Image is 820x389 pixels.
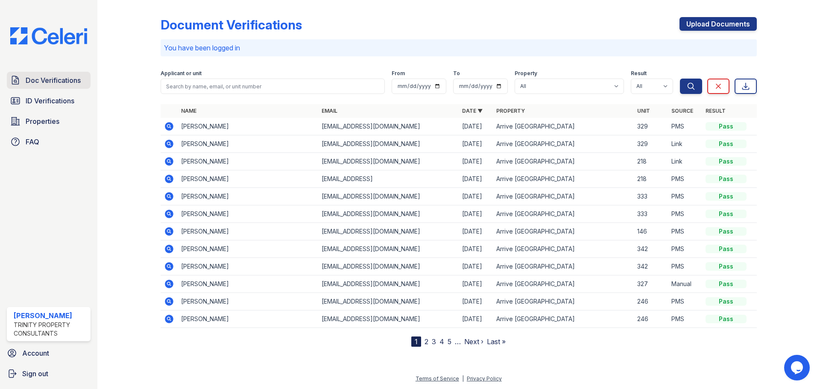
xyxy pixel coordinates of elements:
td: PMS [668,223,702,240]
td: PMS [668,293,702,310]
td: 246 [634,293,668,310]
div: 1 [411,336,421,347]
td: [DATE] [459,135,493,153]
a: 5 [448,337,451,346]
td: [PERSON_NAME] [178,240,318,258]
td: 333 [634,205,668,223]
td: [EMAIL_ADDRESS][DOMAIN_NAME] [318,258,459,275]
td: [EMAIL_ADDRESS][DOMAIN_NAME] [318,293,459,310]
td: Manual [668,275,702,293]
td: [DATE] [459,258,493,275]
td: [DATE] [459,188,493,205]
td: 342 [634,240,668,258]
td: [PERSON_NAME] [178,170,318,188]
td: [PERSON_NAME] [178,135,318,153]
label: Property [515,70,537,77]
td: [PERSON_NAME] [178,153,318,170]
div: Pass [706,157,747,166]
a: Sign out [3,365,94,382]
div: Trinity Property Consultants [14,321,87,338]
td: [DATE] [459,240,493,258]
a: Date ▼ [462,108,483,114]
p: You have been logged in [164,43,753,53]
td: Arrive [GEOGRAPHIC_DATA] [493,240,633,258]
div: Document Verifications [161,17,302,32]
div: | [462,375,464,382]
td: [PERSON_NAME] [178,223,318,240]
div: Pass [706,210,747,218]
a: Name [181,108,196,114]
td: 342 [634,258,668,275]
td: [EMAIL_ADDRESS][DOMAIN_NAME] [318,240,459,258]
td: [DATE] [459,310,493,328]
span: Sign out [22,369,48,379]
td: Arrive [GEOGRAPHIC_DATA] [493,188,633,205]
td: [PERSON_NAME] [178,118,318,135]
a: Privacy Policy [467,375,502,382]
a: Last » [487,337,506,346]
td: Link [668,135,702,153]
div: Pass [706,122,747,131]
td: PMS [668,118,702,135]
td: 218 [634,170,668,188]
img: CE_Logo_Blue-a8612792a0a2168367f1c8372b55b34899dd931a85d93a1a3d3e32e68fde9ad4.png [3,27,94,44]
iframe: chat widget [784,355,811,380]
div: Pass [706,280,747,288]
td: 327 [634,275,668,293]
label: From [392,70,405,77]
td: Arrive [GEOGRAPHIC_DATA] [493,275,633,293]
td: [PERSON_NAME] [178,310,318,328]
label: Result [631,70,647,77]
td: [PERSON_NAME] [178,205,318,223]
td: PMS [668,240,702,258]
a: 2 [425,337,428,346]
td: Arrive [GEOGRAPHIC_DATA] [493,310,633,328]
td: 333 [634,188,668,205]
a: Terms of Service [416,375,459,382]
td: [PERSON_NAME] [178,188,318,205]
a: Unit [637,108,650,114]
td: Arrive [GEOGRAPHIC_DATA] [493,223,633,240]
td: 329 [634,118,668,135]
span: ID Verifications [26,96,74,106]
span: FAQ [26,137,39,147]
a: Account [3,345,94,362]
span: Doc Verifications [26,75,81,85]
div: [PERSON_NAME] [14,310,87,321]
td: Arrive [GEOGRAPHIC_DATA] [493,118,633,135]
td: [EMAIL_ADDRESS] [318,170,459,188]
td: [EMAIL_ADDRESS][DOMAIN_NAME] [318,310,459,328]
a: Property [496,108,525,114]
span: … [455,336,461,347]
td: [DATE] [459,275,493,293]
td: 329 [634,135,668,153]
td: Arrive [GEOGRAPHIC_DATA] [493,170,633,188]
a: Next › [464,337,483,346]
td: Arrive [GEOGRAPHIC_DATA] [493,205,633,223]
td: [EMAIL_ADDRESS][DOMAIN_NAME] [318,205,459,223]
td: PMS [668,205,702,223]
div: Pass [706,227,747,236]
a: 3 [432,337,436,346]
td: [DATE] [459,293,493,310]
td: PMS [668,170,702,188]
td: PMS [668,188,702,205]
a: Doc Verifications [7,72,91,89]
div: Pass [706,245,747,253]
td: [DATE] [459,153,493,170]
td: [EMAIL_ADDRESS][DOMAIN_NAME] [318,223,459,240]
td: PMS [668,310,702,328]
td: Link [668,153,702,170]
a: Properties [7,113,91,130]
td: [EMAIL_ADDRESS][DOMAIN_NAME] [318,275,459,293]
td: [DATE] [459,223,493,240]
a: Upload Documents [679,17,757,31]
td: 218 [634,153,668,170]
div: Pass [706,315,747,323]
td: [EMAIL_ADDRESS][DOMAIN_NAME] [318,153,459,170]
label: To [453,70,460,77]
a: FAQ [7,133,91,150]
a: Result [706,108,726,114]
label: Applicant or unit [161,70,202,77]
div: Pass [706,192,747,201]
